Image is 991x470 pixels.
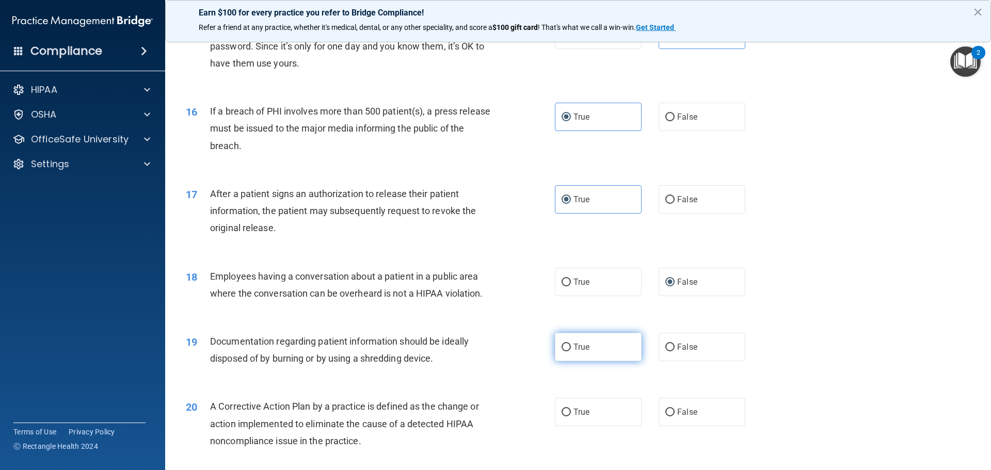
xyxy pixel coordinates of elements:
span: A Corrective Action Plan by a practice is defined as the change or action implemented to eliminat... [210,401,479,446]
span: 16 [186,106,197,118]
img: PMB logo [12,11,153,31]
p: OSHA [31,108,57,121]
span: Ⓒ Rectangle Health 2024 [13,441,98,451]
input: True [562,196,571,204]
span: ! That's what we call a win-win. [538,23,636,31]
a: OSHA [12,108,150,121]
span: False [677,407,697,417]
input: False [665,196,675,204]
span: Employees having a conversation about a patient in a public area where the conversation can be ov... [210,271,483,299]
span: Refer a friend at any practice, whether it's medical, dental, or any other speciality, and score a [199,23,492,31]
p: Settings [31,158,69,170]
span: Documentation regarding patient information should be ideally disposed of by burning or by using ... [210,336,469,364]
button: Open Resource Center, 2 new notifications [950,46,981,77]
input: False [665,279,675,286]
span: False [677,112,697,122]
input: True [562,114,571,121]
span: 18 [186,271,197,283]
a: OfficeSafe University [12,133,150,145]
h4: Compliance [30,44,102,58]
span: If a breach of PHI involves more than 500 patient(s), a press release must be issued to the major... [210,106,490,151]
p: Earn $100 for every practice you refer to Bridge Compliance! [199,8,957,18]
span: After a patient signs an authorization to release their patient information, the patient may subs... [210,188,476,233]
input: False [665,344,675,351]
p: HIPAA [31,84,57,96]
span: 20 [186,401,197,413]
span: 19 [186,336,197,348]
span: True [573,195,589,204]
a: Get Started [636,23,676,31]
input: True [562,344,571,351]
span: False [677,342,697,352]
span: True [573,112,589,122]
input: False [665,114,675,121]
input: True [562,279,571,286]
div: 2 [977,53,980,66]
strong: Get Started [636,23,674,31]
span: True [573,407,589,417]
p: OfficeSafe University [31,133,129,145]
input: False [665,409,675,416]
a: HIPAA [12,84,150,96]
span: True [573,342,589,352]
input: True [562,409,571,416]
span: A co-worker and trusted friend forgot their newly assigned password. Since it’s only for one day ... [210,24,484,69]
span: False [677,277,697,287]
strong: $100 gift card [492,23,538,31]
a: Terms of Use [13,427,56,437]
button: Close [973,4,983,20]
a: Privacy Policy [69,427,115,437]
span: 17 [186,188,197,201]
a: Settings [12,158,150,170]
span: False [677,195,697,204]
span: True [573,277,589,287]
